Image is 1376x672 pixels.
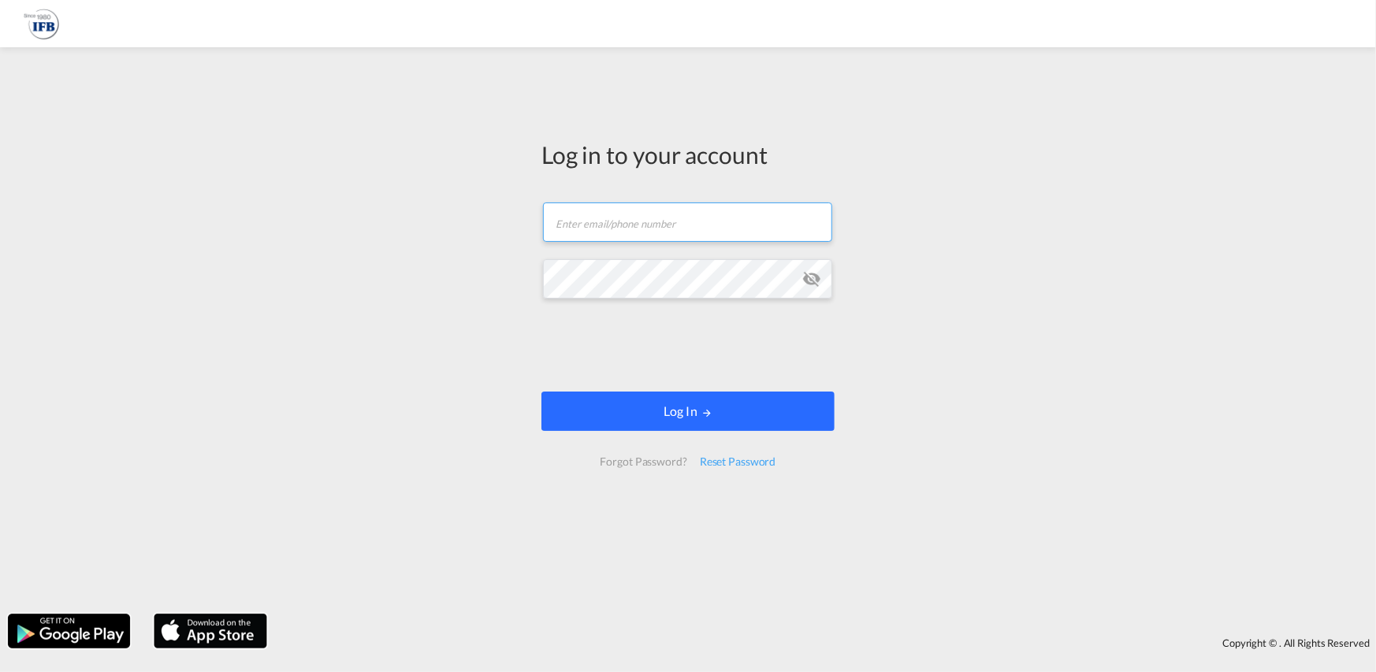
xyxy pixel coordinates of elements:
[24,6,59,42] img: b628ab10256c11eeb52753acbc15d091.png
[152,612,269,650] img: apple.png
[593,447,693,476] div: Forgot Password?
[541,138,835,171] div: Log in to your account
[694,447,783,476] div: Reset Password
[541,392,835,431] button: LOGIN
[6,612,132,650] img: google.png
[802,269,821,288] md-icon: icon-eye-off
[543,202,832,242] input: Enter email/phone number
[275,629,1376,656] div: Copyright © . All Rights Reserved
[568,314,808,376] iframe: reCAPTCHA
